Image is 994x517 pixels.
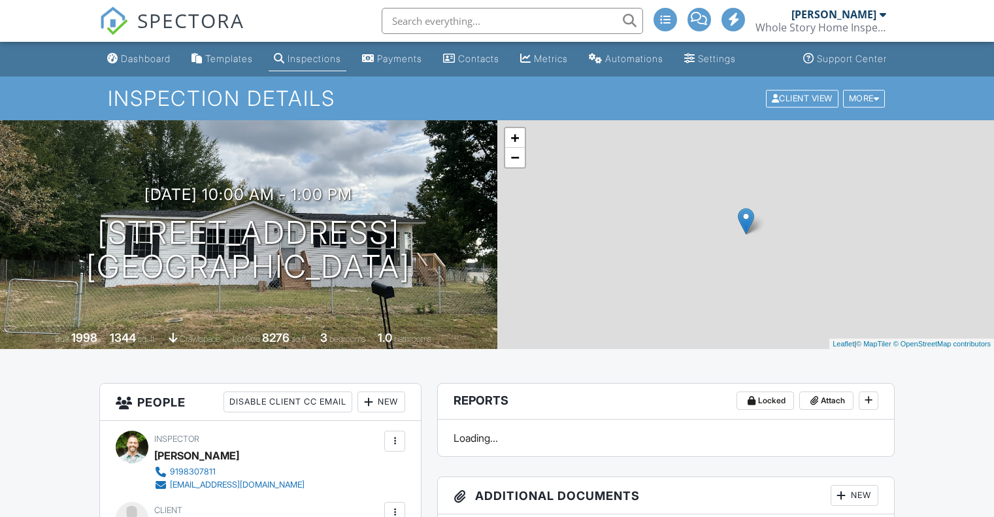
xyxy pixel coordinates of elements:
[121,53,171,64] div: Dashboard
[766,90,838,107] div: Client View
[458,53,499,64] div: Contacts
[515,47,573,71] a: Metrics
[831,485,878,506] div: New
[829,339,994,350] div: |
[154,465,305,478] a: 9198307811
[791,8,876,21] div: [PERSON_NAME]
[505,128,525,148] a: Zoom in
[170,480,305,490] div: [EMAIL_ADDRESS][DOMAIN_NAME]
[833,340,854,348] a: Leaflet
[698,53,736,64] div: Settings
[71,331,97,344] div: 1998
[584,47,669,71] a: Automations (Advanced)
[154,505,182,515] span: Client
[377,53,422,64] div: Payments
[817,53,887,64] div: Support Center
[856,340,891,348] a: © MapTiler
[893,340,991,348] a: © OpenStreetMap contributors
[55,334,69,344] span: Built
[357,47,427,71] a: Payments
[205,53,253,64] div: Templates
[755,21,886,34] div: Whole Story Home Inspection
[357,392,405,412] div: New
[843,90,886,107] div: More
[534,53,568,64] div: Metrics
[382,8,643,34] input: Search everything...
[170,467,216,477] div: 9198307811
[679,47,741,71] a: Settings
[110,331,136,344] div: 1344
[798,47,892,71] a: Support Center
[137,7,244,34] span: SPECTORA
[394,334,431,344] span: bathrooms
[86,216,410,285] h1: [STREET_ADDRESS] [GEOGRAPHIC_DATA]
[99,7,128,35] img: The Best Home Inspection Software - Spectora
[378,331,392,344] div: 1.0
[288,53,341,64] div: Inspections
[224,392,352,412] div: Disable Client CC Email
[180,334,220,344] span: crawlspace
[99,18,244,45] a: SPECTORA
[765,93,842,103] a: Client View
[154,434,199,444] span: Inspector
[291,334,308,344] span: sq.ft.
[102,47,176,71] a: Dashboard
[100,384,421,421] h3: People
[144,186,352,203] h3: [DATE] 10:00 am - 1:00 pm
[108,87,886,110] h1: Inspection Details
[269,47,346,71] a: Inspections
[138,334,156,344] span: sq. ft.
[438,47,505,71] a: Contacts
[605,53,663,64] div: Automations
[329,334,365,344] span: bedrooms
[505,148,525,167] a: Zoom out
[438,477,894,514] h3: Additional Documents
[233,334,260,344] span: Lot Size
[186,47,258,71] a: Templates
[154,478,305,492] a: [EMAIL_ADDRESS][DOMAIN_NAME]
[320,331,327,344] div: 3
[154,446,239,465] div: [PERSON_NAME]
[262,331,290,344] div: 8276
